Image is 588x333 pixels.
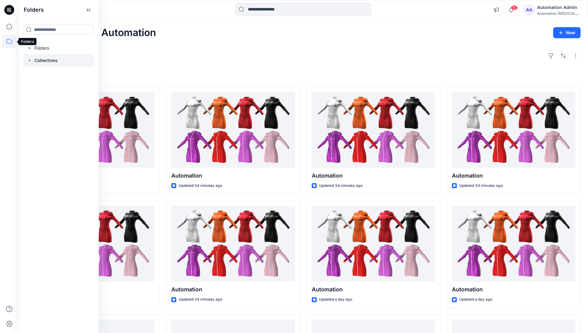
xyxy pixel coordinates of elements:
[537,4,580,11] div: Automation Admin
[452,206,575,282] a: Automation
[452,285,575,294] p: Automation
[511,5,518,10] span: 10
[319,296,352,303] p: Updated a day ago
[171,171,295,180] p: Automation
[459,296,492,303] p: Updated a day ago
[171,206,295,282] a: Automation
[459,183,503,189] p: Updated 34 minutes ago
[312,206,435,282] a: Automation
[179,296,222,303] p: Updated 34 minutes ago
[26,73,581,80] h4: Styles
[35,57,58,64] p: Collections
[312,171,435,180] p: Automation
[452,171,575,180] p: Automation
[553,27,581,38] button: New
[171,285,295,294] p: Automation
[179,183,222,189] p: Updated 34 minutes ago
[171,92,295,168] a: Automation
[319,183,363,189] p: Updated 34 minutes ago
[523,4,535,15] div: AA
[312,92,435,168] a: Automation
[312,285,435,294] p: Automation
[452,92,575,168] a: Automation
[537,11,580,16] div: Automation [MEDICAL_DATA]...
